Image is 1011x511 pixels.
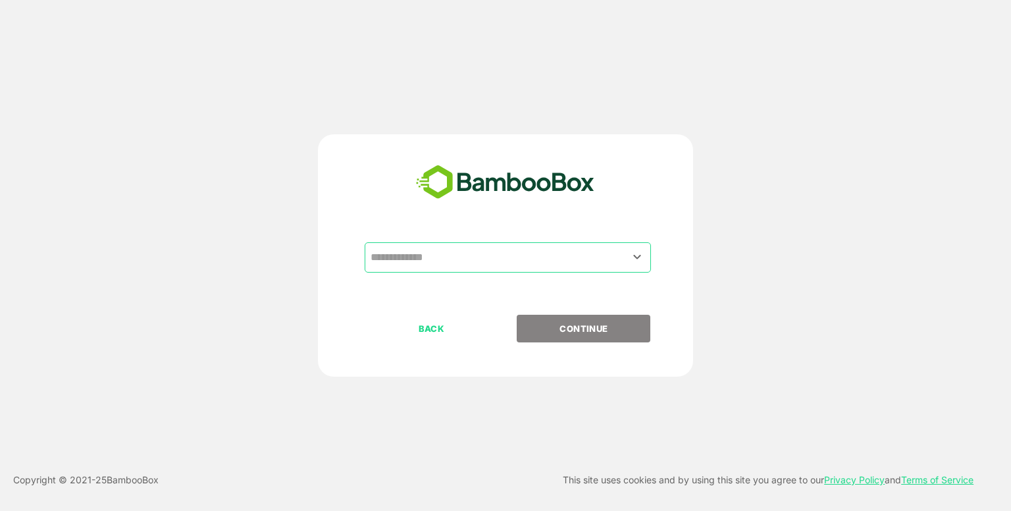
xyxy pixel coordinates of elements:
[629,248,646,266] button: Open
[824,474,885,485] a: Privacy Policy
[366,321,498,336] p: BACK
[365,315,498,342] button: BACK
[563,472,973,488] p: This site uses cookies and by using this site you agree to our and
[409,161,602,204] img: bamboobox
[517,315,650,342] button: CONTINUE
[13,472,159,488] p: Copyright © 2021- 25 BambooBox
[518,321,650,336] p: CONTINUE
[901,474,973,485] a: Terms of Service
